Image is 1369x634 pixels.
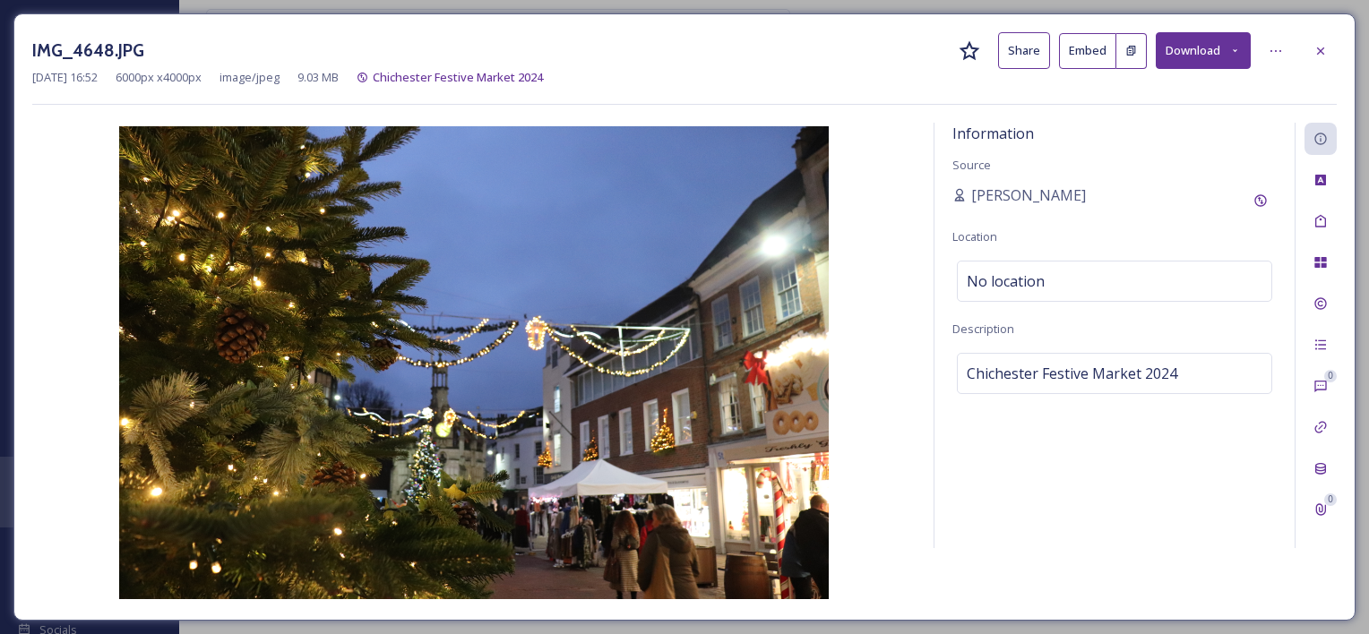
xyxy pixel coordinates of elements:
[952,321,1014,337] span: Description
[952,157,991,173] span: Source
[32,38,144,64] h3: IMG_4648.JPG
[1324,493,1337,506] div: 0
[971,184,1086,206] span: [PERSON_NAME]
[373,69,543,85] span: Chichester Festive Market 2024
[952,124,1034,143] span: Information
[998,32,1050,69] button: Share
[1324,370,1337,382] div: 0
[32,126,916,599] img: IMG_4648.JPG
[116,69,202,86] span: 6000 px x 4000 px
[32,69,98,86] span: [DATE] 16:52
[220,69,280,86] span: image/jpeg
[1059,33,1116,69] button: Embed
[952,228,997,244] span: Location
[297,69,339,86] span: 9.03 MB
[967,363,1177,384] span: Chichester Festive Market 2024
[1156,32,1251,69] button: Download
[967,270,1045,292] span: No location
